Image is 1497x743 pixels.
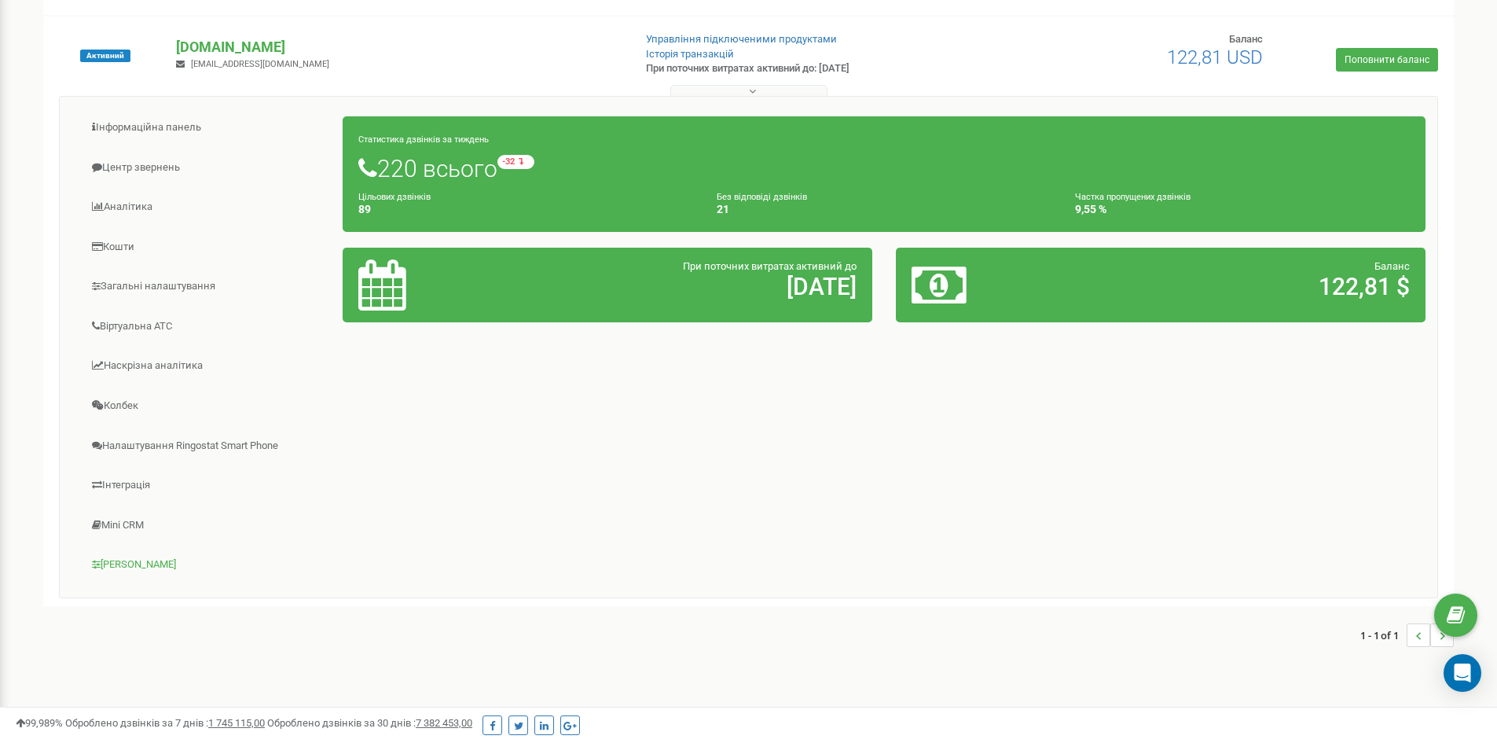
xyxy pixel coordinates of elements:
[358,192,431,202] small: Цільових дзвінків
[72,267,343,306] a: Загальні налаштування
[1360,623,1407,647] span: 1 - 1 of 1
[497,155,534,169] small: -32
[646,61,973,76] p: При поточних витратах активний до: [DATE]
[72,546,343,584] a: [PERSON_NAME]
[267,717,472,729] span: Оброблено дзвінків за 30 днів :
[72,149,343,187] a: Центр звернень
[1167,46,1263,68] span: 122,81 USD
[72,347,343,385] a: Наскрізна аналітика
[358,155,1410,182] h1: 220 всього
[416,717,472,729] u: 7 382 453,00
[72,387,343,425] a: Колбек
[72,188,343,226] a: Аналiтика
[72,307,343,346] a: Віртуальна АТС
[72,228,343,267] a: Кошти
[16,717,63,729] span: 99,989%
[176,37,620,57] p: [DOMAIN_NAME]
[208,717,265,729] u: 1 745 115,00
[72,466,343,505] a: Інтеграція
[646,33,837,45] a: Управління підключеними продуктами
[683,260,857,272] span: При поточних витратах активний до
[72,427,343,465] a: Налаштування Ringostat Smart Phone
[1229,33,1263,45] span: Баланс
[65,717,265,729] span: Оброблено дзвінків за 7 днів :
[717,192,807,202] small: Без відповіді дзвінків
[80,50,130,62] span: Активний
[1336,48,1438,72] a: Поповнити баланс
[1075,192,1191,202] small: Частка пропущених дзвінків
[1374,260,1410,272] span: Баланс
[72,109,343,147] a: Інформаційна панель
[532,274,857,300] h2: [DATE]
[646,48,734,60] a: Історія транзакцій
[1085,274,1410,300] h2: 122,81 $
[191,59,329,69] span: [EMAIL_ADDRESS][DOMAIN_NAME]
[1444,654,1481,692] div: Open Intercom Messenger
[358,204,693,215] h4: 89
[1075,204,1410,215] h4: 9,55 %
[717,204,1051,215] h4: 21
[1360,608,1454,663] nav: ...
[72,506,343,545] a: Mini CRM
[358,134,489,145] small: Статистика дзвінків за тиждень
